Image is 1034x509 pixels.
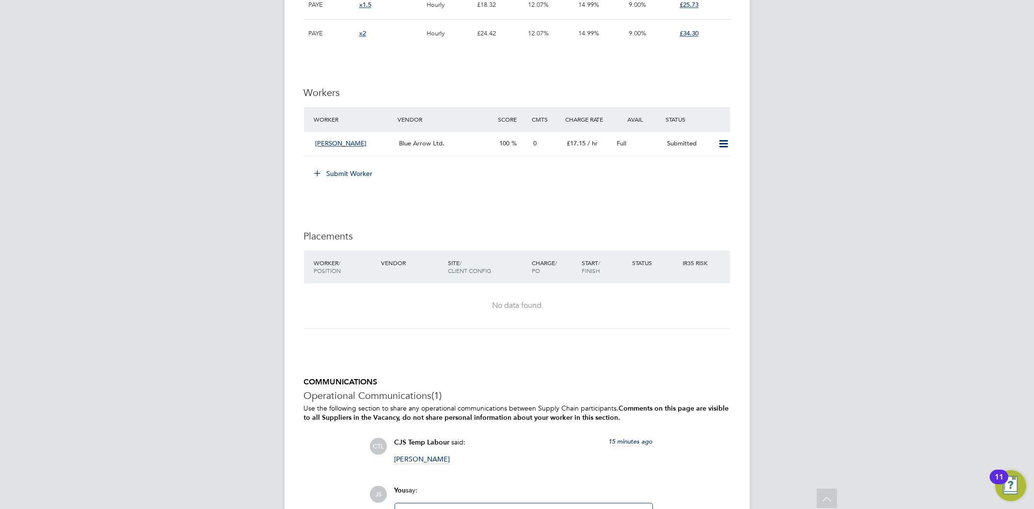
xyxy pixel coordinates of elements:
[316,139,367,147] span: [PERSON_NAME]
[304,389,731,402] h3: Operational Communications
[613,111,664,128] div: Avail
[680,0,699,9] span: £25.73
[432,389,442,402] span: (1)
[475,19,525,48] div: £24.42
[582,259,600,274] span: / Finish
[312,254,379,279] div: Worker
[399,139,445,147] span: Blue Arrow Ltd.
[379,254,445,271] div: Vendor
[588,139,598,147] span: / hr
[609,437,653,445] span: 15 minutes ago
[395,111,495,128] div: Vendor
[496,111,529,128] div: Score
[578,29,599,37] span: 14.99%
[445,254,529,279] div: Site
[395,486,653,503] div: say:
[629,29,647,37] span: 9.00%
[680,254,714,271] div: IR35 Risk
[359,29,366,37] span: x2
[680,29,699,37] span: £34.30
[304,377,731,387] h5: COMMUNICATIONS
[304,404,729,422] b: Comments on this page are visible to all Suppliers in the Vacancy, do not share personal informat...
[567,139,586,147] span: £17.15
[663,136,714,152] div: Submitted
[995,470,1026,501] button: Open Resource Center, 11 new notifications
[995,477,1003,490] div: 11
[630,254,680,271] div: Status
[529,111,563,128] div: Cmts
[578,0,599,9] span: 14.99%
[395,438,450,446] span: CJS Temp Labour
[448,259,491,274] span: / Client Config
[312,111,396,128] div: Worker
[359,0,371,9] span: x1.5
[452,438,466,446] span: said:
[529,254,580,279] div: Charge
[532,259,557,274] span: / PO
[304,86,731,99] h3: Workers
[370,486,387,503] span: JS
[306,19,357,48] div: PAYE
[395,455,450,464] span: [PERSON_NAME]
[663,111,730,128] div: Status
[370,438,387,455] span: CTL
[563,111,613,128] div: Charge Rate
[308,166,381,181] button: Submit Worker
[304,404,731,422] p: Use the following section to share any operational communications between Supply Chain participants.
[500,139,510,147] span: 100
[528,0,549,9] span: 12.07%
[424,19,475,48] div: Hourly
[395,486,406,494] span: You
[629,0,647,9] span: 9.00%
[579,254,630,279] div: Start
[314,259,341,274] span: / Position
[304,230,731,242] h3: Placements
[314,301,721,311] div: No data found
[617,139,627,147] span: Full
[533,139,537,147] span: 0
[528,29,549,37] span: 12.07%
